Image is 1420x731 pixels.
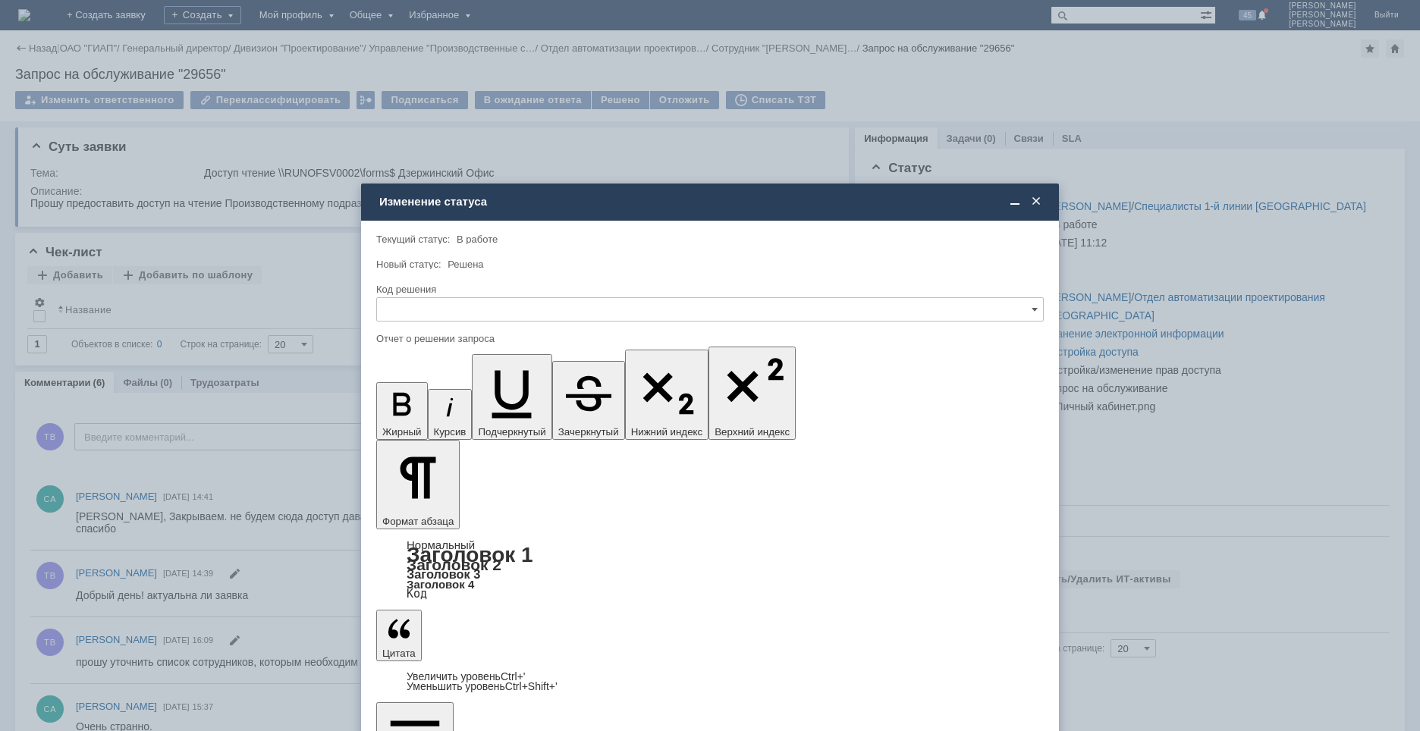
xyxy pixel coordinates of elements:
[407,556,501,573] a: Заголовок 2
[625,350,709,440] button: Нижний индекс
[448,259,483,270] span: Решена
[376,334,1041,344] div: Отчет о решении запроса
[376,440,460,529] button: Формат абзаца
[376,610,422,661] button: Цитата
[376,672,1044,692] div: Цитата
[379,195,1044,209] div: Изменение статуса
[457,234,498,245] span: В работе
[376,234,450,245] label: Текущий статус:
[708,347,796,440] button: Верхний индекс
[552,361,625,440] button: Зачеркнутый
[558,426,619,438] span: Зачеркнутый
[407,567,480,581] a: Заголовок 3
[478,426,545,438] span: Подчеркнутый
[407,587,427,601] a: Код
[407,538,475,551] a: Нормальный
[472,354,551,440] button: Подчеркнутый
[382,426,422,438] span: Жирный
[407,680,558,692] a: Decrease
[376,259,441,270] label: Новый статус:
[407,578,474,591] a: Заголовок 4
[376,382,428,440] button: Жирный
[505,680,558,692] span: Ctrl+Shift+'
[382,648,416,659] span: Цитата
[382,516,454,527] span: Формат абзаца
[407,543,533,566] a: Заголовок 1
[434,426,467,438] span: Курсив
[428,389,473,440] button: Курсив
[1007,195,1023,209] span: Свернуть (Ctrl + M)
[715,426,790,438] span: Верхний индекс
[407,670,526,682] a: Increase
[376,284,1041,294] div: Код решения
[631,426,703,438] span: Нижний индекс
[501,670,526,682] span: Ctrl+'
[376,540,1044,599] div: Формат абзаца
[1029,195,1044,209] span: Закрыть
